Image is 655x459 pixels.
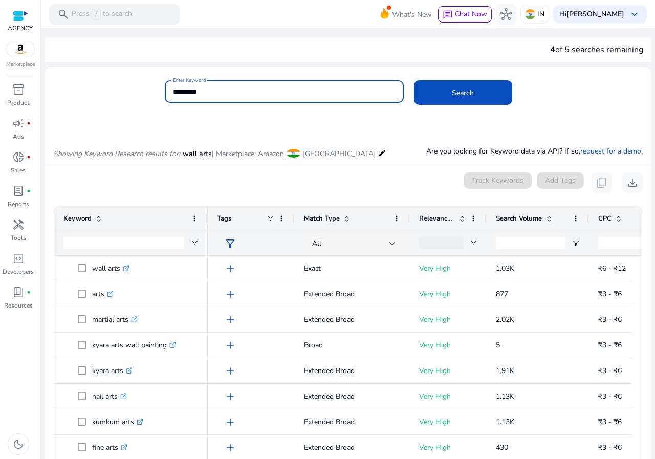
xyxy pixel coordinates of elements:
span: add [224,339,236,352]
span: 4 [550,44,555,55]
button: Open Filter Menu [190,239,199,247]
p: Very High [419,386,477,407]
button: download [622,172,643,193]
p: Very High [419,309,477,330]
p: nail arts [92,386,127,407]
button: Open Filter Menu [469,239,477,247]
button: hub [496,4,516,25]
div: of 5 searches remaining [550,43,643,56]
span: fiber_manual_record [27,155,31,159]
p: Extended Broad [304,283,401,304]
p: Marketplace [6,61,35,69]
span: Search Volume [496,214,542,223]
span: Match Type [304,214,340,223]
span: ₹3 - ₹6 [598,391,622,401]
span: chat [443,10,453,20]
span: filter_alt [224,237,236,250]
p: fine arts [92,437,127,458]
span: 1.13K [496,417,514,427]
span: campaign [12,117,25,129]
span: lab_profile [12,185,25,197]
span: Chat Now [455,9,487,19]
span: fiber_manual_record [27,121,31,125]
span: | Marketplace: Amazon [212,149,284,159]
span: All [312,238,321,248]
span: [GEOGRAPHIC_DATA] [303,149,376,159]
mat-icon: edit [378,147,386,159]
span: hub [500,8,512,20]
span: ₹3 - ₹6 [598,315,622,324]
span: fiber_manual_record [27,290,31,294]
p: Extended Broad [304,411,401,432]
span: 1.91K [496,366,514,376]
p: Sales [11,166,26,175]
p: Very High [419,411,477,432]
span: add [224,314,236,326]
p: Very High [419,283,477,304]
p: Reports [8,200,29,209]
p: Extended Broad [304,309,401,330]
b: [PERSON_NAME] [566,9,624,19]
p: Ads [13,132,24,141]
span: Relevance Score [419,214,455,223]
span: ₹3 - ₹6 [598,289,622,299]
span: add [224,263,236,275]
p: Product [7,98,29,107]
span: 1.13K [496,391,514,401]
span: Search [452,88,474,98]
span: book_4 [12,286,25,298]
span: 2.02K [496,315,514,324]
p: Very High [419,360,477,381]
p: AGENCY [8,24,33,33]
p: Are you looking for Keyword data via API? If so, . [426,146,643,157]
span: 877 [496,289,508,299]
span: download [626,177,639,189]
p: Extended Broad [304,437,401,458]
p: arts [92,283,114,304]
i: Showing Keyword Research results for: [53,149,180,159]
button: Search [414,80,512,105]
p: Exact [304,258,401,279]
p: kyara arts wall painting [92,335,176,356]
p: Hi [559,11,624,18]
p: Extended Broad [304,386,401,407]
p: Very High [419,437,477,458]
span: add [224,390,236,403]
span: ₹3 - ₹6 [598,340,622,350]
input: Search Volume Filter Input [496,237,565,249]
p: wall arts [92,258,129,279]
span: code_blocks [12,252,25,265]
p: Tools [11,233,26,243]
p: Resources [4,301,33,310]
img: in.svg [525,9,535,19]
input: Keyword Filter Input [63,237,184,249]
p: Broad [304,335,401,356]
p: Extended Broad [304,360,401,381]
span: Tags [217,214,231,223]
span: ₹3 - ₹6 [598,366,622,376]
span: add [224,416,236,428]
p: kumkum arts [92,411,143,432]
span: handyman [12,218,25,231]
span: add [224,442,236,454]
p: Very High [419,258,477,279]
span: dark_mode [12,438,25,450]
p: Press to search [72,9,132,20]
span: fiber_manual_record [27,189,31,193]
button: Open Filter Menu [572,239,580,247]
img: amazon.svg [7,41,34,57]
span: keyboard_arrow_down [628,8,641,20]
span: inventory_2 [12,83,25,96]
span: CPC [598,214,612,223]
span: What's New [392,6,432,24]
span: 5 [496,340,500,350]
span: wall arts [183,149,212,159]
a: request for a demo [580,146,641,156]
span: ₹3 - ₹6 [598,417,622,427]
span: 1.03K [496,264,514,273]
span: 430 [496,443,508,452]
p: Very High [419,335,477,356]
span: add [224,365,236,377]
span: / [92,9,101,20]
span: donut_small [12,151,25,163]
